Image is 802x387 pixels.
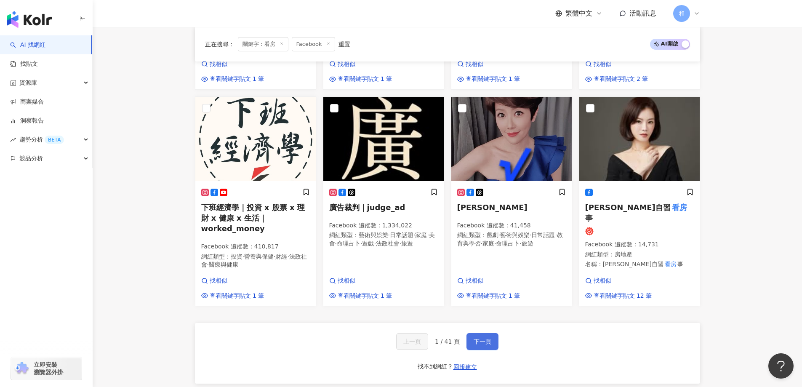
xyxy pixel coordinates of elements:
span: 查看關鍵字貼文 1 筆 [210,292,264,300]
span: · [388,232,390,238]
span: 房地產 [615,251,632,258]
img: chrome extension [13,362,30,375]
p: 網紅類型 ： [457,231,566,248]
span: 旅遊 [522,240,533,247]
span: 投資 [231,253,242,260]
p: 網紅類型 ： [329,231,438,248]
a: 查看關鍵字貼文 1 筆 [457,292,520,300]
span: 藝術與娛樂 [500,232,530,238]
a: 找貼文 [10,60,38,68]
span: · [413,232,415,238]
span: 找相似 [466,277,483,285]
span: · [360,240,362,247]
img: logo [7,11,52,28]
span: 法政社會 [376,240,400,247]
a: KOL Avatar[PERSON_NAME]自習看房事Facebook 追蹤數：14,731網紅類型：房地產名稱：[PERSON_NAME]自習看房事找相似查看關鍵字貼文 12 筆 [579,96,700,306]
span: 找相似 [210,60,227,69]
a: 商案媒合 [10,98,44,106]
span: 競品分析 [19,149,43,168]
a: 找相似 [457,60,520,69]
mark: 看房 [663,259,678,269]
span: 繁體中文 [565,9,592,18]
span: 立即安裝 瀏覽器外掛 [34,361,63,376]
a: 查看關鍵字貼文 1 筆 [457,75,520,83]
span: 趨勢分析 [19,130,64,149]
a: 查看關鍵字貼文 1 筆 [329,292,392,300]
img: KOL Avatar [323,97,444,181]
span: [PERSON_NAME]自習 [603,261,663,267]
span: · [520,240,521,247]
span: 找相似 [210,277,227,285]
img: KOL Avatar [451,97,572,181]
div: BETA [45,136,64,144]
p: Facebook 追蹤數 ： 1,334,022 [329,222,438,230]
a: 洞察報告 [10,117,44,125]
span: · [287,253,289,260]
span: rise [10,137,16,143]
mark: 看房 [671,201,689,213]
a: 找相似 [585,60,648,69]
span: 教育與學習 [457,232,563,247]
a: 找相似 [457,277,520,285]
span: 找相似 [594,277,611,285]
a: 查看關鍵字貼文 1 筆 [201,292,264,300]
span: 財經 [275,253,287,260]
span: 正在搜尋 ： [205,41,234,48]
a: KOL Avatar下班經濟學｜投資 x 股票 x 理財 x 健康 x 生活｜worked_moneyFacebook 追蹤數：410,817網紅類型：投資·營養與保健·財經·法政社會·醫療與健... [195,96,316,306]
button: 上一頁 [396,333,428,350]
span: · [530,232,531,238]
div: 重置 [338,41,350,48]
button: 回報建立 [453,360,477,374]
span: · [498,232,500,238]
span: · [555,232,557,238]
a: chrome extension立即安裝 瀏覽器外掛 [11,357,82,380]
span: · [427,232,429,238]
a: 找相似 [329,60,392,69]
p: 網紅類型 ： [201,253,310,269]
a: 找相似 [201,277,264,285]
span: 事 [585,214,593,222]
span: 查看關鍵字貼文 1 筆 [466,75,520,83]
span: [PERSON_NAME] [457,203,528,212]
span: 廣告裁判｜judge_ad [329,203,405,212]
span: · [481,240,482,247]
p: Facebook 追蹤數 ： 14,731 [585,240,694,249]
span: 日常話題 [531,232,555,238]
span: 找相似 [338,277,355,285]
span: · [494,240,496,247]
div: 名稱 ： [585,260,694,269]
a: 找相似 [585,277,652,285]
span: 美食 [329,232,435,247]
span: 命理占卜 [496,240,520,247]
span: 命理占卜 [337,240,360,247]
a: 查看關鍵字貼文 1 筆 [201,75,264,83]
span: 資源庫 [19,73,37,92]
span: 家庭 [415,232,427,238]
span: 1 / 41 頁 [435,338,460,345]
a: 找相似 [329,277,392,285]
span: 遊戲 [362,240,374,247]
span: · [335,240,337,247]
span: 查看關鍵字貼文 1 筆 [210,75,264,83]
span: · [274,253,275,260]
span: 查看關鍵字貼文 2 筆 [594,75,648,83]
span: 營養與保健 [244,253,274,260]
div: 找不到網紅？ [418,363,453,371]
img: KOL Avatar [579,97,700,181]
span: 醫療與健康 [209,261,238,268]
span: 找相似 [594,60,611,69]
span: 下一頁 [474,338,491,345]
a: 查看關鍵字貼文 2 筆 [585,75,648,83]
span: 找相似 [338,60,355,69]
span: 日常話題 [390,232,413,238]
p: 網紅類型 ： [585,251,694,259]
span: 關鍵字：看房 [238,37,288,51]
span: 藝術與娛樂 [359,232,388,238]
span: 下班經濟學｜投資 x 股票 x 理財 x 健康 x 生活｜worked_money [201,203,305,233]
span: 家庭 [482,240,494,247]
span: · [207,261,209,268]
span: 和 [679,9,685,18]
p: Facebook 追蹤數 ： 41,458 [457,222,566,230]
a: 找相似 [201,60,264,69]
button: 下一頁 [466,333,498,350]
